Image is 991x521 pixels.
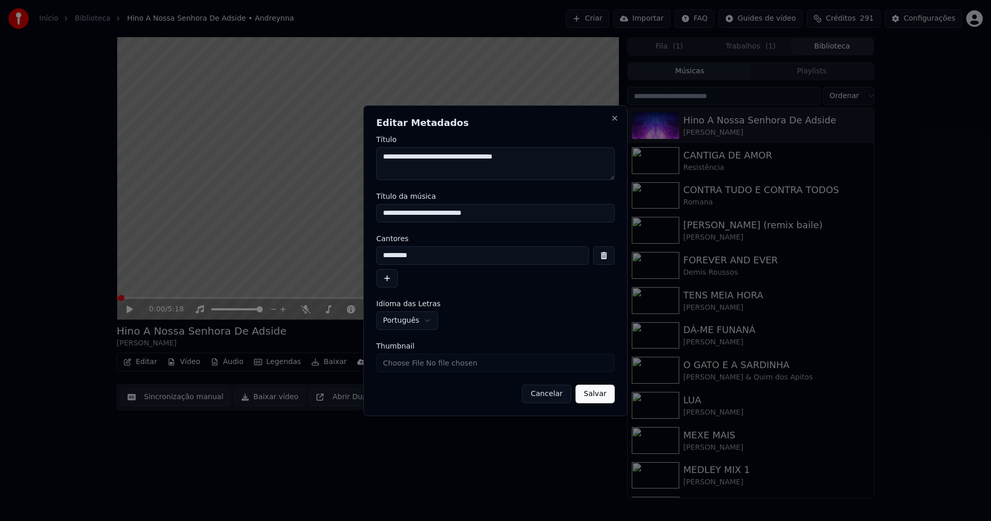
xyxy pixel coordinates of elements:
[376,300,441,307] span: Idioma das Letras
[376,342,414,350] span: Thumbnail
[376,118,615,128] h2: Editar Metadados
[522,385,571,403] button: Cancelar
[376,235,615,242] label: Cantores
[376,193,615,200] label: Título da música
[376,136,615,143] label: Título
[576,385,615,403] button: Salvar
